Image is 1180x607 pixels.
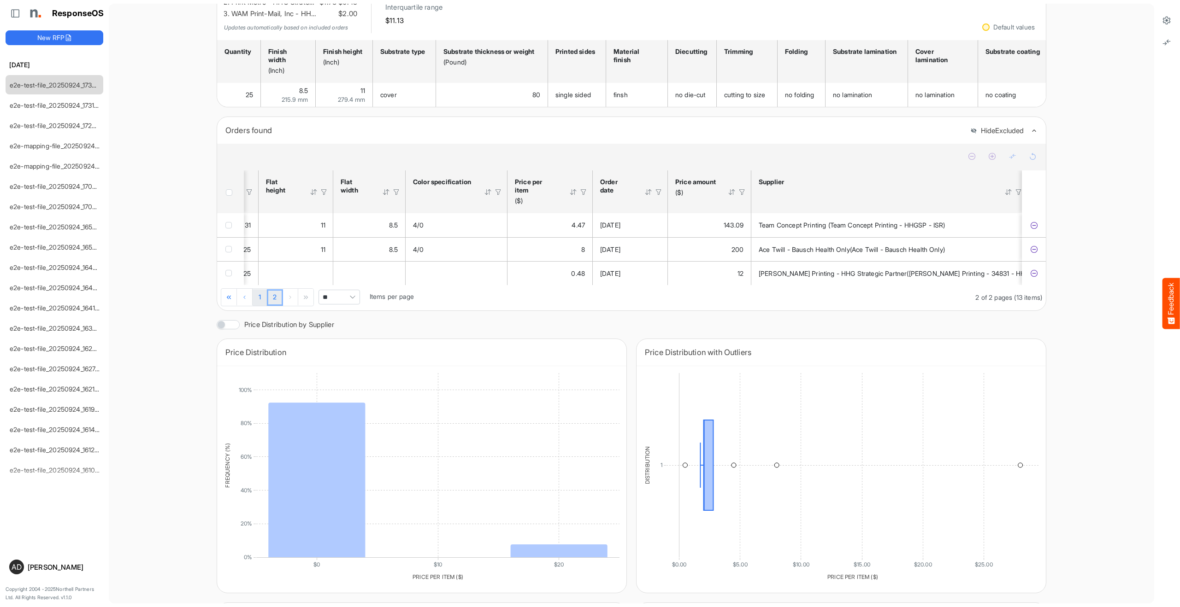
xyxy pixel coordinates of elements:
a: e2e-mapping-file_20250924_172830 [10,142,118,150]
span: finsh [614,91,628,99]
span: 215.9 mm [282,96,308,103]
td: no coating is template cell Column Header httpsnorthellcomontologiesmapping-rulesmanufacturinghas... [978,83,1051,107]
td: 25/06/2024 is template cell Column Header httpsnorthellcomontologiesmapping-rulesorderhasorderdate [593,237,668,261]
td: 200 is template cell Column Header httpsnorthellcomontologiesmapping-rulesorderhasprice [668,237,751,261]
span: 31 [245,221,251,229]
div: ($) [675,188,716,197]
div: Finish height [323,47,362,56]
a: e2e-test-file_20250924_164712 [10,263,102,271]
td: 11 is template cell Column Header httpsnorthellcomontologiesmapping-rulesmeasurementhasflatsizehe... [259,237,333,261]
button: Exclude [1029,269,1038,278]
a: e2e-test-file_20250924_161235 [10,446,102,454]
a: e2e-mapping-file_20250924_172435 [10,162,118,170]
span: 25 [246,91,253,99]
div: Material finish [614,47,657,64]
td: cutting to size is template cell Column Header httpsnorthellcomontologiesmapping-rulesmanufacturi... [717,83,778,107]
span: 8.5 [389,221,398,229]
div: Order date [600,178,632,194]
td: 4/0 is template cell Column Header httpsnorthellcomontologiesmapping-rulesfeaturehascolourspecifi... [406,237,507,261]
a: e2e-test-file_20250924_163739 [10,324,103,332]
td: no lamination is template cell Column Header httpsnorthellcomontologiesmapping-rulesmanufacturing... [826,83,908,107]
div: Filter Icon [494,188,502,196]
td: 11 is template cell Column Header httpsnorthellcomontologiesmapping-rulesmeasurementhasfinishsize... [316,83,373,107]
span: no lamination [833,91,872,99]
div: Go to last page [299,289,314,305]
td: 8.5 is template cell Column Header httpsnorthellcomontologiesmapping-rulesmeasurementhasfinishsiz... [261,83,316,107]
div: Color specification [413,178,472,186]
td: 8 is template cell Column Header price-per-item [507,237,593,261]
div: Price amount [675,178,716,186]
span: 12 [737,269,743,277]
span: (13 items) [1014,293,1042,301]
span: 143.09 [724,221,743,229]
td: is template cell Column Header httpsnorthellcomontologiesmapping-rulesmeasurementhasflatsizewidth [333,261,406,285]
div: Quantity [224,47,250,56]
td: Aloma Printing - HHG Strategic Partner(Aloma Printing - 34831 - HHGSP - US Only) is template cell... [751,261,1028,285]
button: HideExcluded [970,127,1024,135]
span: 2 of 2 pages [975,293,1012,301]
td: Team Concept Printing (Team Concept Printing - HHGSP - ISR) is template cell Column Header httpsn... [751,213,1028,237]
span: 4/0 [413,221,424,229]
li: WAM Print-Mail, Inc - HH… [231,8,357,20]
span: single sided [555,91,591,99]
div: Substrate thickness or weight [443,47,537,56]
div: Filter Icon [1015,188,1023,196]
span: 8 [581,245,585,253]
span: no coating [985,91,1016,99]
h6: [DATE] [6,60,103,70]
div: Default values [993,24,1035,30]
div: Cover lamination [915,47,968,64]
span: 4.47 [572,221,585,229]
div: Price Distribution with Outliers [645,346,1038,359]
div: (Inch) [268,66,305,75]
a: e2e-test-file_20250924_161029 [10,466,103,474]
h6: Interquartile range [385,3,442,12]
span: cutting to size [724,91,765,99]
th: Header checkbox [217,170,244,213]
td: no folding is template cell Column Header httpsnorthellcomontologiesmapping-rulesmanufacturinghas... [778,83,826,107]
img: Northell [25,4,44,23]
div: Filter Icon [655,188,663,196]
div: Price Distribution [225,346,618,359]
td: finsh is template cell Column Header httpsnorthellcomontologiesmapping-rulesmanufacturinghassubst... [606,83,668,107]
span: 200 [732,245,743,253]
div: Printed sides [555,47,596,56]
td: single sided is template cell Column Header httpsnorthellcomontologiesmapping-rulesmanufacturingh... [548,83,606,107]
td: checkbox [217,261,244,285]
td: 4.4715625 is template cell Column Header price-per-item [507,213,593,237]
span: [DATE] [600,245,620,253]
span: no die-cut [675,91,706,99]
div: Orders found [225,124,963,137]
div: Filter Icon [245,188,254,196]
a: e2e-test-file_20250924_164246 [10,284,105,292]
div: Diecutting [675,47,706,56]
span: Items per page [370,292,414,300]
div: Finish width [268,47,305,64]
td: 11 is template cell Column Header httpsnorthellcomontologiesmapping-rulesmeasurementhasflatsizehe... [259,213,333,237]
a: e2e-test-file_20250924_161957 [10,405,102,413]
button: Feedback [1162,278,1180,329]
td: checkbox [217,237,244,261]
h1: ResponseOS [52,9,104,18]
span: Team Concept Printing (Team Concept Printing - HHGSP - ISR) [759,221,945,229]
div: Substrate lamination [833,47,897,56]
td: 12 is template cell Column Header httpsnorthellcomontologiesmapping-rulesorderhasprice [668,261,751,285]
a: e2e-test-file_20250924_162142 [10,385,103,393]
a: e2e-test-file_20250924_170558 [10,182,104,190]
span: 25 [243,245,251,253]
div: Go to next page [283,289,299,305]
a: e2e-test-file_20250924_173220 [10,81,104,89]
a: e2e-test-file_20250924_165023 [10,243,104,251]
span: 11 [321,245,325,253]
td: 80 is template cell Column Header httpsnorthellcomontologiesmapping-rulesmaterialhasmaterialthick... [436,83,548,107]
div: Trimming [724,47,767,56]
td: 25 is template cell Column Header httpsnorthellcomontologiesmapping-rulesorderhasquantity [217,83,261,107]
td: 8.5 is template cell Column Header httpsnorthellcomontologiesmapping-rulesmeasurementhasflatsizew... [333,213,406,237]
div: (Pound) [443,58,537,66]
span: 279.4 mm [338,96,365,103]
div: Go to previous page [237,289,253,305]
td: no die-cut is template cell Column Header httpsnorthellcomontologiesmapping-rulesmanufacturinghas... [668,83,717,107]
div: Filter Icon [320,188,328,196]
td: 40527aa6-41c5-43b4-8fa4-9659f9c7a1d7 is template cell Column Header [1022,213,1048,237]
span: 0.48 [571,269,585,277]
